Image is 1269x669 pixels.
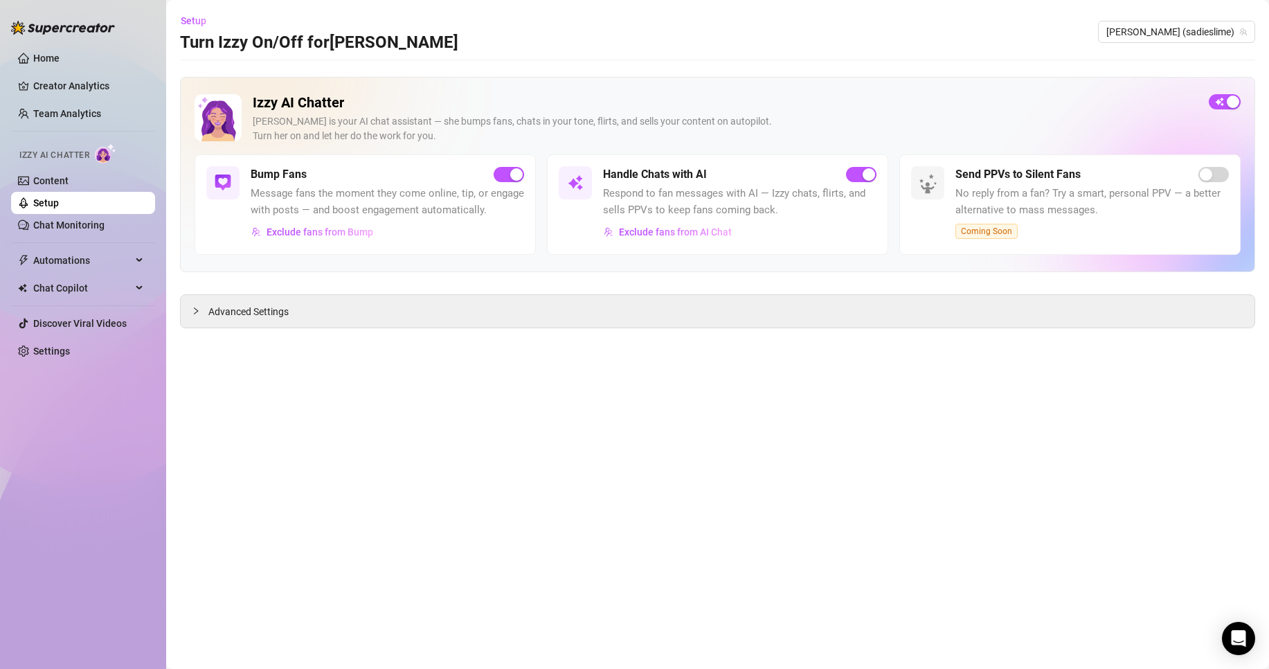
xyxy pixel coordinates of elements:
span: Respond to fan messages with AI — Izzy chats, flirts, and sells PPVs to keep fans coming back. [603,186,876,218]
a: Settings [33,346,70,357]
span: collapsed [192,307,200,315]
img: silent-fans-ppv-o-N6Mmdf.svg [919,174,941,196]
span: Exclude fans from Bump [267,226,373,238]
a: Discover Viral Videos [33,318,127,329]
span: Izzy AI Chatter [19,149,89,162]
a: Team Analytics [33,108,101,119]
span: Advanced Settings [208,304,289,319]
span: Chat Copilot [33,277,132,299]
img: Chat Copilot [18,283,27,293]
span: Message fans the moment they come online, tip, or engage with posts — and boost engagement automa... [251,186,524,218]
span: thunderbolt [18,255,29,266]
button: Exclude fans from AI Chat [603,221,732,243]
span: Exclude fans from AI Chat [619,226,732,238]
img: svg%3e [251,227,261,237]
span: No reply from a fan? Try a smart, personal PPV — a better alternative to mass messages. [955,186,1229,218]
img: AI Chatter [95,143,116,163]
div: collapsed [192,303,208,319]
a: Home [33,53,60,64]
span: team [1239,28,1248,36]
h5: Bump Fans [251,166,307,183]
a: Setup [33,197,59,208]
a: Creator Analytics [33,75,144,97]
span: Sadie (sadieslime) [1106,21,1247,42]
h5: Send PPVs to Silent Fans [955,166,1081,183]
span: Setup [181,15,206,26]
div: [PERSON_NAME] is your AI chat assistant — she bumps fans, chats in your tone, flirts, and sells y... [253,114,1198,143]
img: svg%3e [604,227,613,237]
h2: Izzy AI Chatter [253,94,1198,111]
a: Chat Monitoring [33,220,105,231]
button: Setup [180,10,217,32]
img: Izzy AI Chatter [195,94,242,141]
h5: Handle Chats with AI [603,166,707,183]
img: svg%3e [567,175,584,191]
img: svg%3e [215,175,231,191]
span: Automations [33,249,132,271]
a: Content [33,175,69,186]
span: Coming Soon [955,224,1018,239]
img: logo-BBDzfeDw.svg [11,21,115,35]
div: Open Intercom Messenger [1222,622,1255,655]
h3: Turn Izzy On/Off for [PERSON_NAME] [180,32,458,54]
button: Exclude fans from Bump [251,221,374,243]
